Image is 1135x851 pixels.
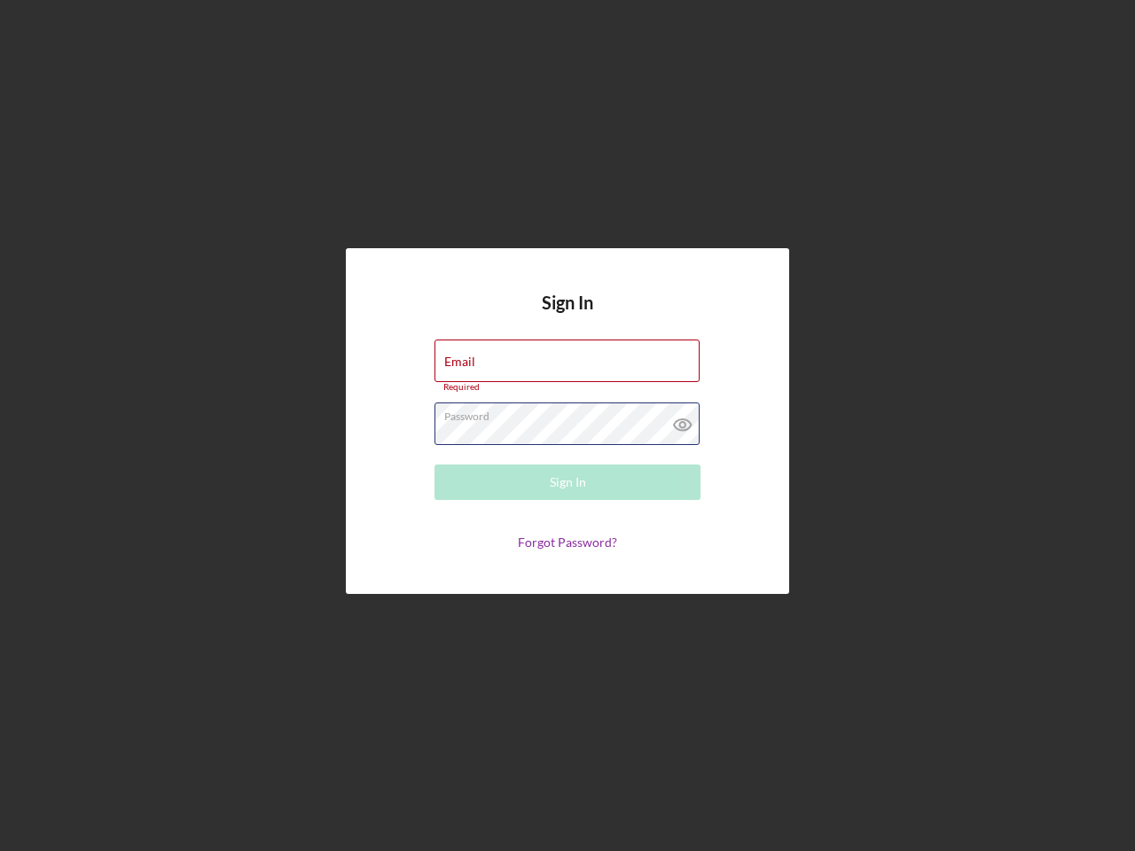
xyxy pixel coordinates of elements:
div: Sign In [550,465,586,500]
a: Forgot Password? [518,535,617,550]
label: Password [444,403,700,423]
button: Sign In [434,465,701,500]
h4: Sign In [542,293,593,340]
label: Email [444,355,475,369]
div: Required [434,382,701,393]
